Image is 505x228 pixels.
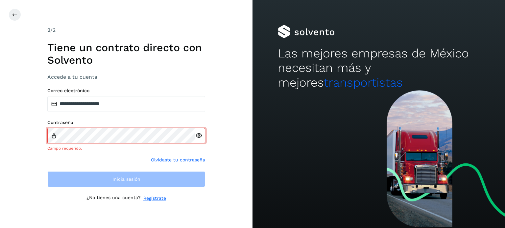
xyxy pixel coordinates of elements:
[47,74,205,80] h3: Accede a tu cuenta
[47,88,205,93] label: Correo electrónico
[47,120,205,125] label: Contraseña
[47,145,205,151] div: Campo requerido.
[112,177,140,181] span: Inicia sesión
[47,171,205,187] button: Inicia sesión
[47,26,205,34] div: /2
[47,27,50,33] span: 2
[86,195,141,202] p: ¿No tienes una cuenta?
[47,41,205,67] h1: Tiene un contrato directo con Solvento
[143,195,166,202] a: Regístrate
[278,46,480,90] h2: Las mejores empresas de México necesitan más y mejores
[324,75,403,90] span: transportistas
[151,156,205,163] a: Olvidaste tu contraseña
